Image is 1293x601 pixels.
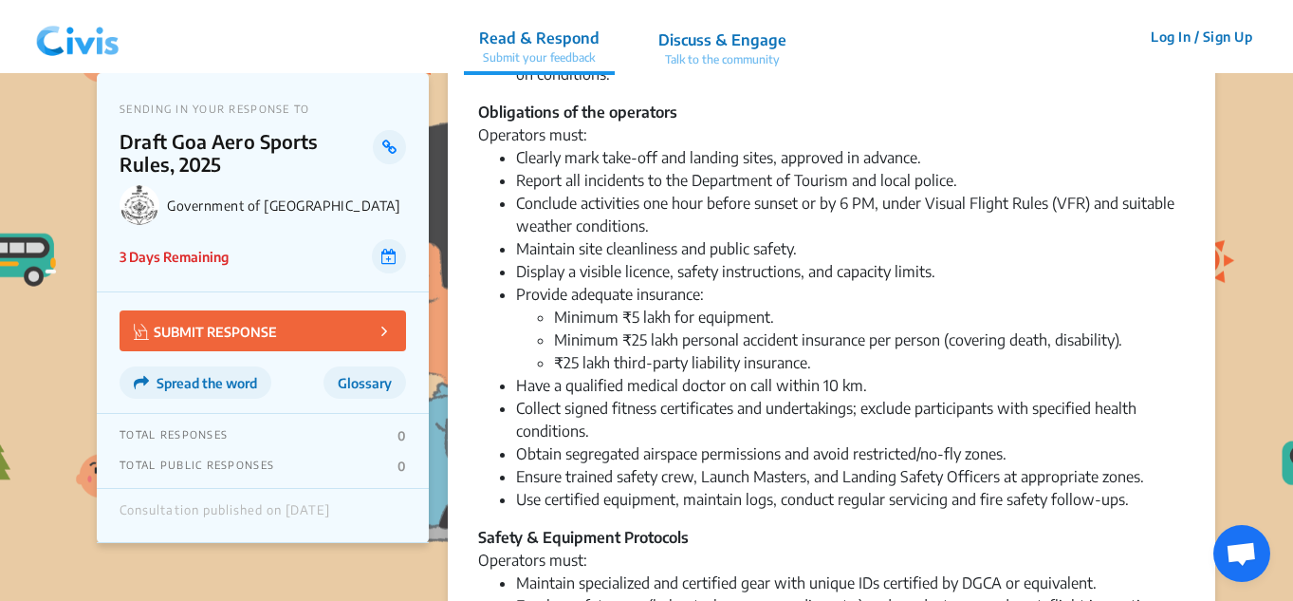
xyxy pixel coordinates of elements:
li: Display a visible licence, safety instructions, and capacity limits. [516,260,1185,283]
li: ₹25 lakh third-party liability insurance. [554,351,1185,374]
p: SENDING IN YOUR RESPONSE TO [120,103,406,115]
img: Vector.jpg [134,324,149,340]
p: Read & Respond [479,27,600,49]
li: Minimum ₹25 lakh personal accident insurance per person (covering death, disability). [554,329,1185,351]
p: Talk to the community [658,51,786,68]
span: Glossary [338,375,392,391]
li: Maintain site cleanliness and public safety. [516,237,1185,260]
p: Submit your feedback [479,49,600,66]
div: Operators must: [478,549,1185,572]
span: Spread the word [157,375,257,391]
li: Ensure trained safety crew, Launch Masters, and Landing Safety Officers at appropriate zones. [516,465,1185,488]
button: Spread the word [120,366,271,399]
div: Consultation published on [DATE] [120,503,330,528]
button: SUBMIT RESPONSE [120,310,406,351]
img: navlogo.png [28,9,127,66]
li: Report all incidents to the Department of Tourism and local police. [516,169,1185,192]
p: Discuss & Engage [658,28,786,51]
li: Use certified equipment, maintain logs, conduct regular servicing and fire safety follow-ups. [516,488,1185,511]
div: Operators must: [478,123,1185,146]
li: Have a qualified medical doctor on call within 10 km. [516,374,1185,397]
div: Open chat [1213,525,1270,582]
button: Glossary [323,366,406,399]
li: Conclude activities one hour before sunset or by 6 PM, under Visual Flight Rules (VFR) and suitab... [516,192,1185,237]
li: Minimum ₹5 lakh for equipment. [554,306,1185,329]
strong: Safety & Equipment Protocols [478,528,689,547]
p: SUBMIT RESPONSE [134,320,277,342]
p: 0 [397,428,406,443]
li: Collect signed fitness certificates and undertakings; exclude participants with specified health ... [516,397,1185,442]
button: Log In / Sign Up [1138,22,1265,51]
img: Government of Goa logo [120,185,159,225]
li: Clearly mark take-off and landing sites, approved in advance. [516,146,1185,169]
p: Draft Goa Aero Sports Rules, 2025 [120,130,373,176]
li: Provide adequate insurance: [516,283,1185,374]
p: Government of [GEOGRAPHIC_DATA] [167,197,406,214]
li: Obtain segregated airspace permissions and avoid restricted/no-fly zones. [516,442,1185,465]
li: Maintain specialized and certified gear with unique IDs certified by DGCA or equivalent. [516,572,1185,594]
p: 0 [397,459,406,474]
p: TOTAL RESPONSES [120,428,228,443]
p: 3 Days Remaining [120,247,229,267]
strong: Obligations of the operators [478,103,677,122]
p: TOTAL PUBLIC RESPONSES [120,459,274,474]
